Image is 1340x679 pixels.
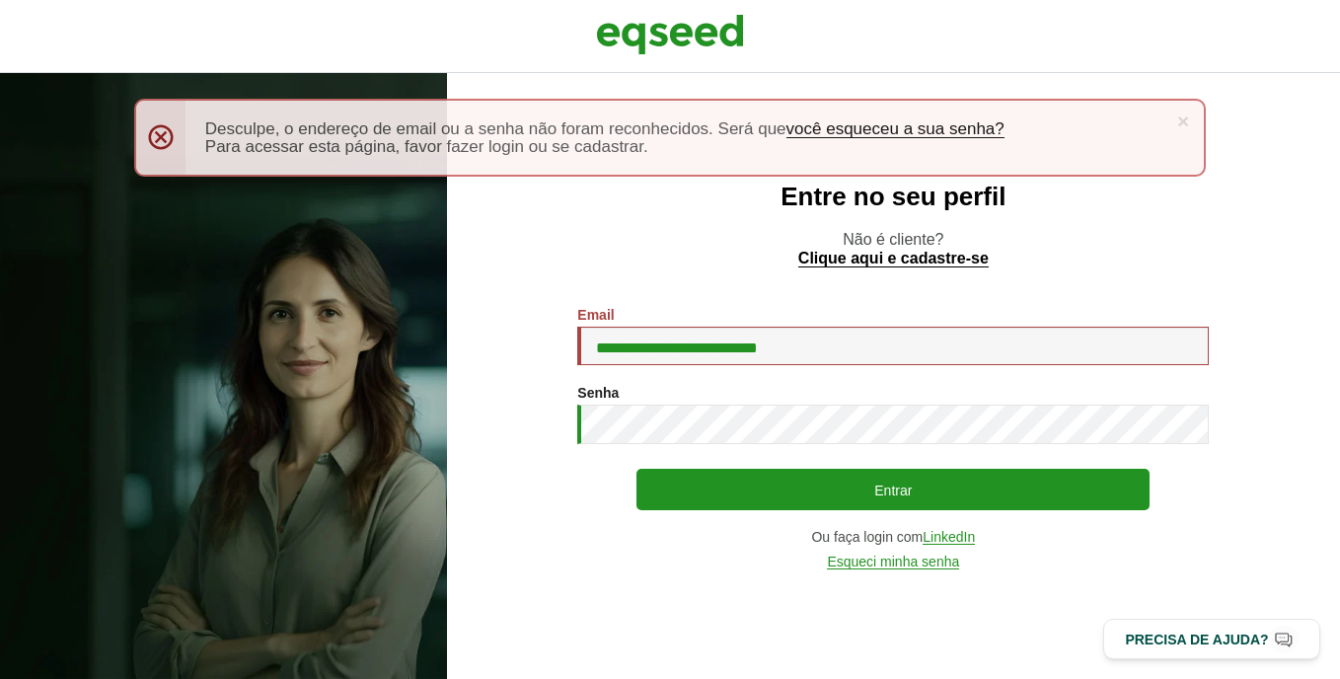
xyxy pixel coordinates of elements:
a: você esqueceu a sua senha? [786,120,1005,138]
img: EqSeed Logo [596,10,744,59]
p: Não é cliente? [486,230,1301,267]
div: Ou faça login com [577,530,1209,545]
button: Entrar [636,469,1150,510]
label: Email [577,308,614,322]
a: Clique aqui e cadastre-se [798,251,989,267]
a: LinkedIn [923,530,975,545]
h2: Entre no seu perfil [486,183,1301,211]
a: Esqueci minha senha [827,555,959,569]
li: Para acessar esta página, favor fazer login ou se cadastrar. [205,138,1164,155]
a: × [1177,111,1189,131]
label: Senha [577,386,619,400]
li: Desculpe, o endereço de email ou a senha não foram reconhecidos. Será que [205,120,1164,138]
